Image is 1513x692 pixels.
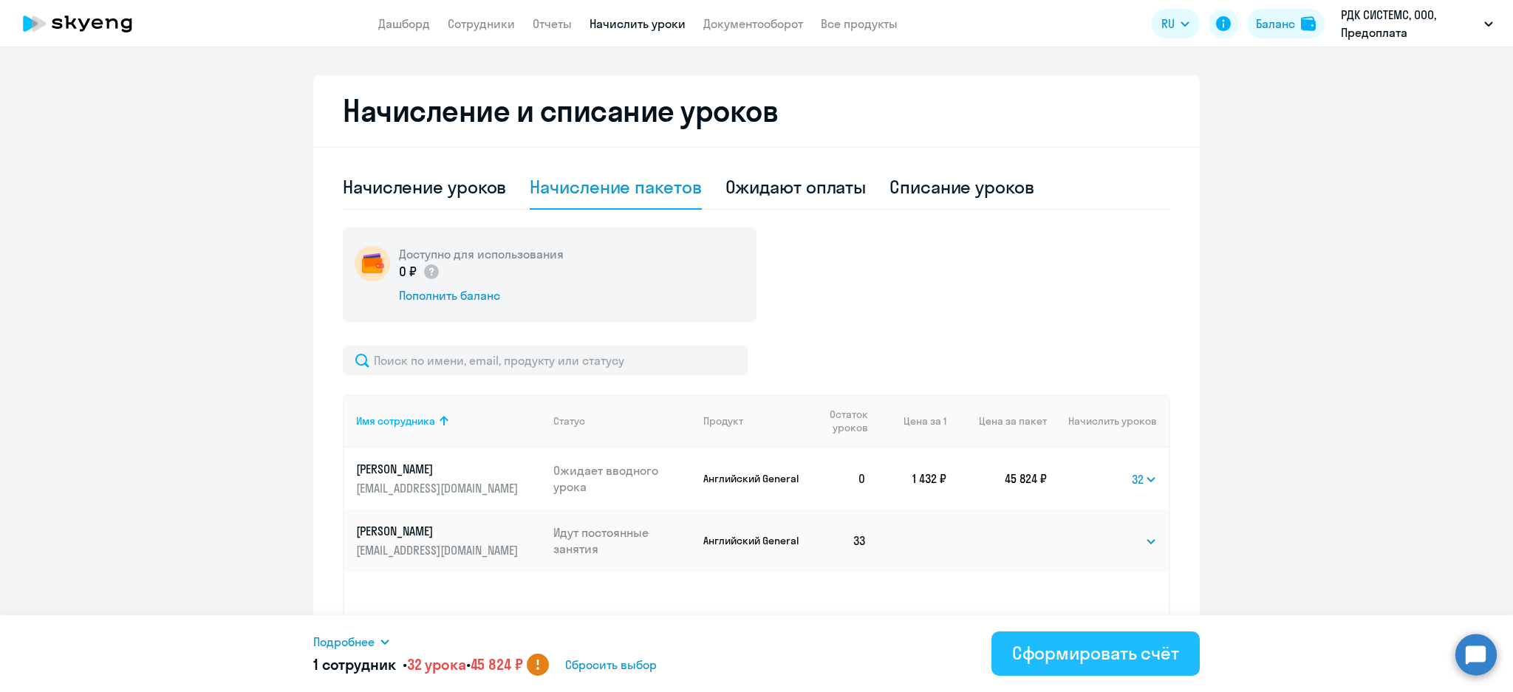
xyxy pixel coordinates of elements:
[703,414,803,428] div: Продукт
[530,175,701,199] div: Начисление пакетов
[725,175,867,199] div: Ожидают оплаты
[399,246,564,262] h5: Доступно для использования
[343,346,748,375] input: Поиск по имени, email, продукту или статусу
[946,394,1047,448] th: Цена за пакет
[356,523,522,539] p: [PERSON_NAME]
[407,655,466,674] span: 32 урока
[1161,15,1175,32] span: RU
[703,414,743,428] div: Продукт
[703,534,803,547] p: Английский General
[378,16,430,31] a: Дашборд
[343,175,506,199] div: Начисление уроков
[356,542,522,558] p: [EMAIL_ADDRESS][DOMAIN_NAME]
[590,16,686,31] a: Начислить уроки
[553,414,585,428] div: Статус
[399,262,440,281] p: 0 ₽
[448,16,515,31] a: Сотрудники
[356,414,542,428] div: Имя сотрудника
[1256,15,1295,32] div: Баланс
[343,93,1170,129] h2: Начисление и списание уроков
[1047,394,1169,448] th: Начислить уроков
[313,654,522,675] h5: 1 сотрудник • •
[815,408,867,434] span: Остаток уроков
[878,394,946,448] th: Цена за 1
[815,408,878,434] div: Остаток уроков
[313,633,375,651] span: Подробнее
[1012,641,1179,665] div: Сформировать счёт
[356,414,435,428] div: Имя сотрудника
[553,462,692,495] p: Ожидает вводного урока
[821,16,898,31] a: Все продукты
[991,631,1200,676] button: Сформировать счёт
[1151,9,1200,38] button: RU
[1301,16,1316,31] img: balance
[946,448,1047,510] td: 45 824 ₽
[553,524,692,557] p: Идут постоянные занятия
[565,656,657,674] span: Сбросить выбор
[803,448,878,510] td: 0
[356,523,542,558] a: [PERSON_NAME][EMAIL_ADDRESS][DOMAIN_NAME]
[355,246,390,281] img: wallet-circle.png
[553,414,692,428] div: Статус
[889,175,1034,199] div: Списание уроков
[803,510,878,572] td: 33
[356,461,542,496] a: [PERSON_NAME][EMAIL_ADDRESS][DOMAIN_NAME]
[356,461,522,477] p: [PERSON_NAME]
[878,448,946,510] td: 1 432 ₽
[1341,6,1478,41] p: РДК СИСТЕМС, ООО, Предоплата
[471,655,523,674] span: 45 824 ₽
[703,472,803,485] p: Английский General
[1333,6,1500,41] button: РДК СИСТЕМС, ООО, Предоплата
[399,287,564,304] div: Пополнить баланс
[703,16,803,31] a: Документооборот
[1247,9,1325,38] button: Балансbalance
[356,480,522,496] p: [EMAIL_ADDRESS][DOMAIN_NAME]
[533,16,572,31] a: Отчеты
